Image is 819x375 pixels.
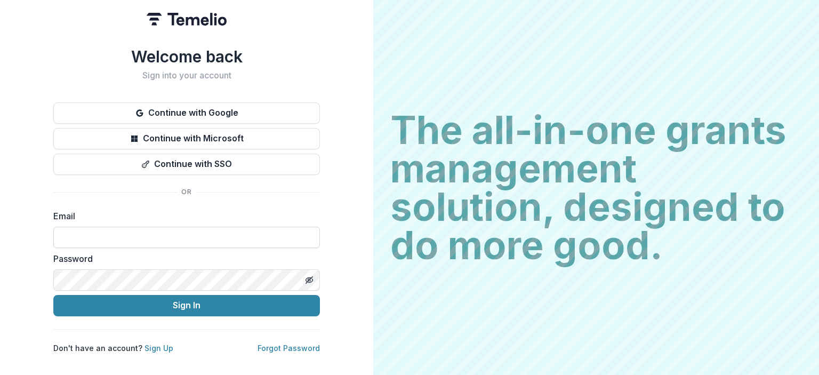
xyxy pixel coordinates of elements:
img: Temelio [147,13,227,26]
h2: Sign into your account [53,70,320,81]
button: Continue with Microsoft [53,128,320,149]
a: Sign Up [144,344,173,353]
p: Don't have an account? [53,342,173,354]
h1: Welcome back [53,47,320,66]
a: Forgot Password [258,344,320,353]
button: Toggle password visibility [301,272,318,289]
label: Password [53,252,314,265]
button: Continue with Google [53,102,320,124]
button: Continue with SSO [53,154,320,175]
button: Sign In [53,295,320,316]
label: Email [53,210,314,222]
